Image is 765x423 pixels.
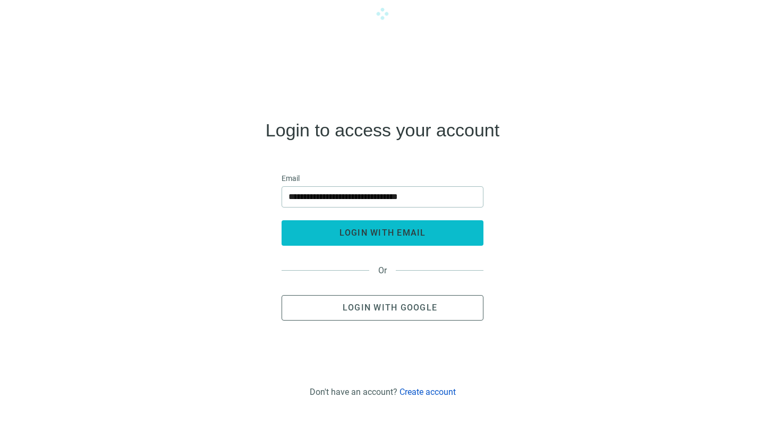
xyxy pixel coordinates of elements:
[399,387,456,397] a: Create account
[339,228,426,238] span: login with email
[282,220,483,246] button: login with email
[369,265,396,275] span: Or
[343,303,437,313] span: Login with Google
[282,295,483,321] button: Login with Google
[282,172,300,184] span: Email
[310,387,456,397] div: Don't have an account?
[266,122,499,139] h4: Login to access your account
